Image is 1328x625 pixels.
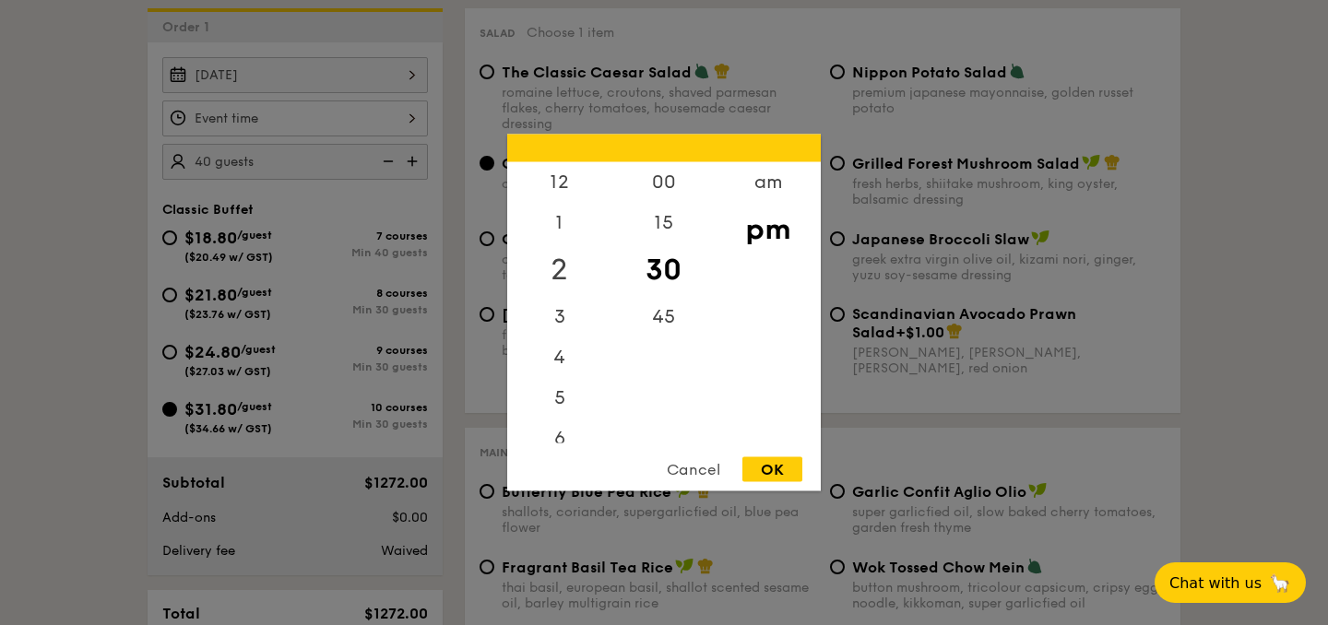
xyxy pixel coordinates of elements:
div: 45 [611,297,716,337]
div: 6 [507,419,611,459]
div: 3 [507,297,611,337]
div: 2 [507,243,611,297]
div: am [716,162,820,203]
div: 30 [611,243,716,297]
div: 4 [507,337,611,378]
span: Chat with us [1169,574,1262,592]
div: OK [742,457,802,482]
div: 1 [507,203,611,243]
div: 00 [611,162,716,203]
div: pm [716,203,820,256]
div: 12 [507,162,611,203]
button: Chat with us🦙 [1155,562,1306,603]
div: 15 [611,203,716,243]
div: Cancel [648,457,739,482]
div: 5 [507,378,611,419]
span: 🦙 [1269,572,1291,594]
